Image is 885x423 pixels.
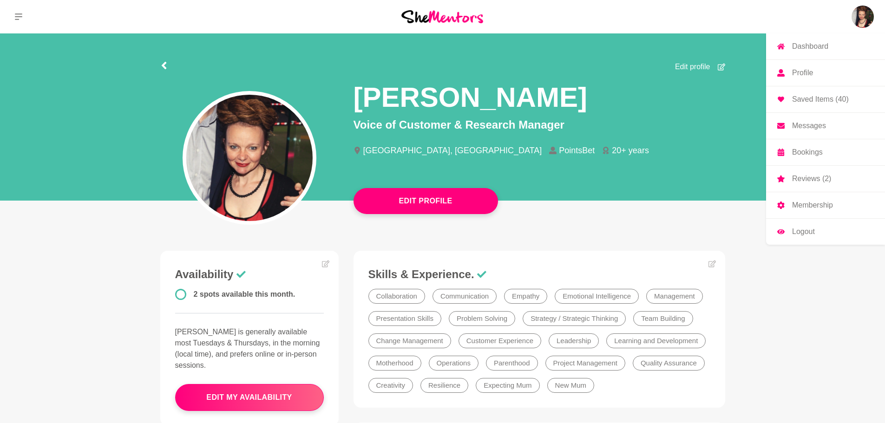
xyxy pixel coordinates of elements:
[852,6,874,28] a: Jessica MortimerDashboardProfileSaved Items (40)MessagesBookingsReviews (2)MembershipLogout
[792,149,823,156] p: Bookings
[766,33,885,59] a: Dashboard
[175,326,324,371] p: [PERSON_NAME] is generally available most Tuesdays & Thursdays, in the morning (local time), and ...
[792,69,813,77] p: Profile
[354,188,498,214] button: Edit Profile
[354,146,550,155] li: [GEOGRAPHIC_DATA], [GEOGRAPHIC_DATA]
[766,113,885,139] a: Messages
[792,175,831,182] p: Reviews (2)
[175,267,324,281] h3: Availability
[792,228,815,235] p: Logout
[766,86,885,112] a: Saved Items (40)
[792,96,849,103] p: Saved Items (40)
[766,60,885,86] a: Profile
[852,6,874,28] img: Jessica Mortimer
[401,10,483,23] img: She Mentors Logo
[792,202,833,209] p: Membership
[354,80,587,115] h1: [PERSON_NAME]
[675,61,710,72] span: Edit profile
[792,43,828,50] p: Dashboard
[792,122,826,130] p: Messages
[766,139,885,165] a: Bookings
[175,384,324,411] button: edit my availability
[549,146,602,155] li: PointsBet
[766,166,885,192] a: Reviews (2)
[602,146,656,155] li: 20+ years
[194,290,295,298] span: 2 spots available this month.
[354,117,725,133] p: Voice of Customer & Research Manager
[368,267,710,281] h3: Skills & Experience.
